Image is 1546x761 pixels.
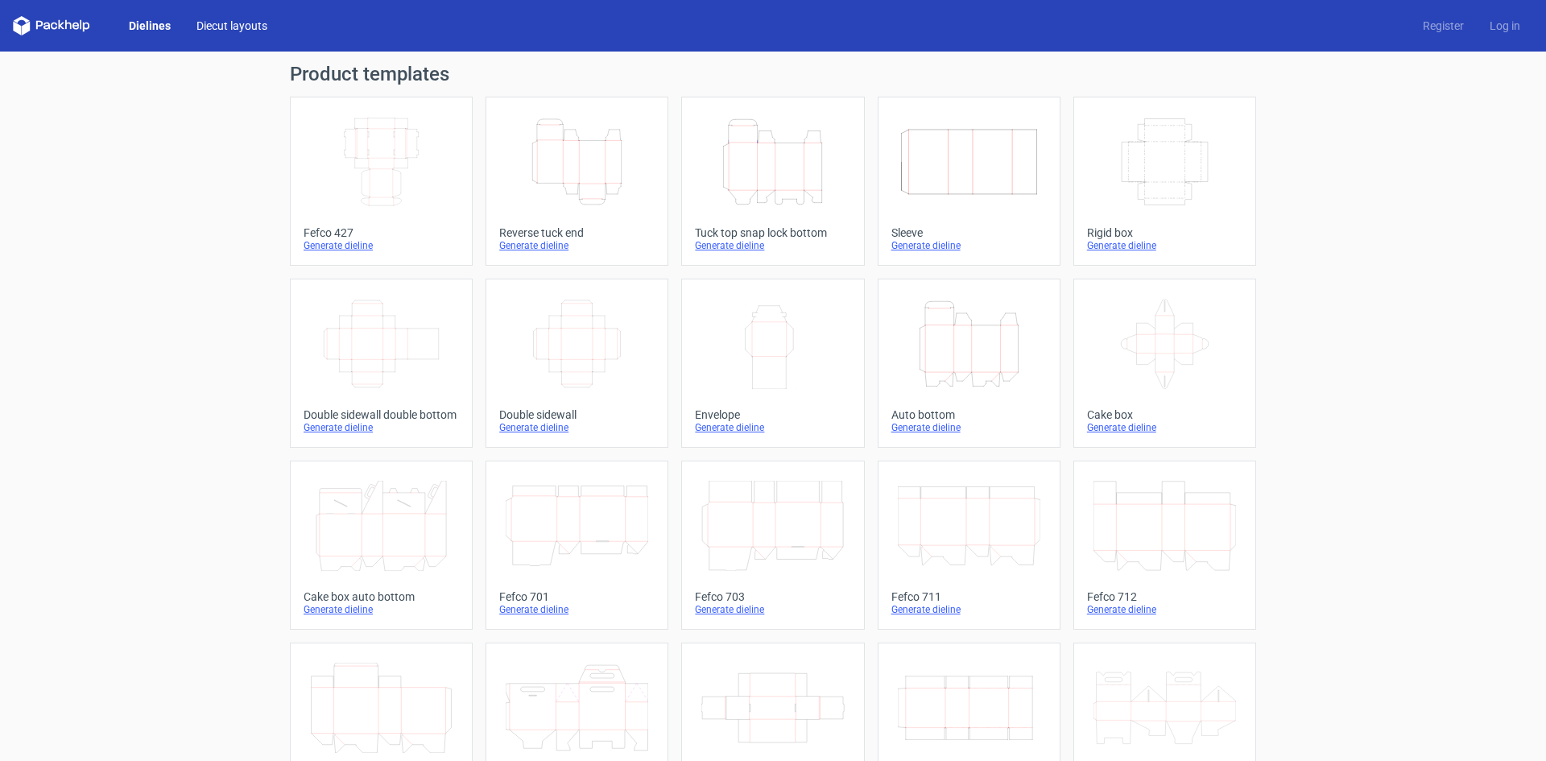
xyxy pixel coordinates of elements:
[304,590,459,603] div: Cake box auto bottom
[878,279,1060,448] a: Auto bottomGenerate dieline
[695,590,850,603] div: Fefco 703
[681,461,864,630] a: Fefco 703Generate dieline
[695,239,850,252] div: Generate dieline
[486,279,668,448] a: Double sidewallGenerate dieline
[1410,18,1477,34] a: Register
[891,421,1047,434] div: Generate dieline
[878,461,1060,630] a: Fefco 711Generate dieline
[304,408,459,421] div: Double sidewall double bottom
[486,461,668,630] a: Fefco 701Generate dieline
[499,226,655,239] div: Reverse tuck end
[891,590,1047,603] div: Fefco 711
[304,603,459,616] div: Generate dieline
[1087,603,1242,616] div: Generate dieline
[1073,97,1256,266] a: Rigid boxGenerate dieline
[1073,461,1256,630] a: Fefco 712Generate dieline
[695,408,850,421] div: Envelope
[499,603,655,616] div: Generate dieline
[891,408,1047,421] div: Auto bottom
[304,226,459,239] div: Fefco 427
[695,421,850,434] div: Generate dieline
[499,408,655,421] div: Double sidewall
[304,421,459,434] div: Generate dieline
[891,226,1047,239] div: Sleeve
[290,461,473,630] a: Cake box auto bottomGenerate dieline
[1073,279,1256,448] a: Cake boxGenerate dieline
[1087,421,1242,434] div: Generate dieline
[695,603,850,616] div: Generate dieline
[1087,590,1242,603] div: Fefco 712
[290,97,473,266] a: Fefco 427Generate dieline
[290,64,1256,84] h1: Product templates
[878,97,1060,266] a: SleeveGenerate dieline
[695,226,850,239] div: Tuck top snap lock bottom
[290,279,473,448] a: Double sidewall double bottomGenerate dieline
[499,239,655,252] div: Generate dieline
[499,590,655,603] div: Fefco 701
[681,279,864,448] a: EnvelopeGenerate dieline
[891,239,1047,252] div: Generate dieline
[184,18,280,34] a: Diecut layouts
[1087,408,1242,421] div: Cake box
[681,97,864,266] a: Tuck top snap lock bottomGenerate dieline
[499,421,655,434] div: Generate dieline
[1087,239,1242,252] div: Generate dieline
[1477,18,1533,34] a: Log in
[116,18,184,34] a: Dielines
[486,97,668,266] a: Reverse tuck endGenerate dieline
[1087,226,1242,239] div: Rigid box
[891,603,1047,616] div: Generate dieline
[304,239,459,252] div: Generate dieline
